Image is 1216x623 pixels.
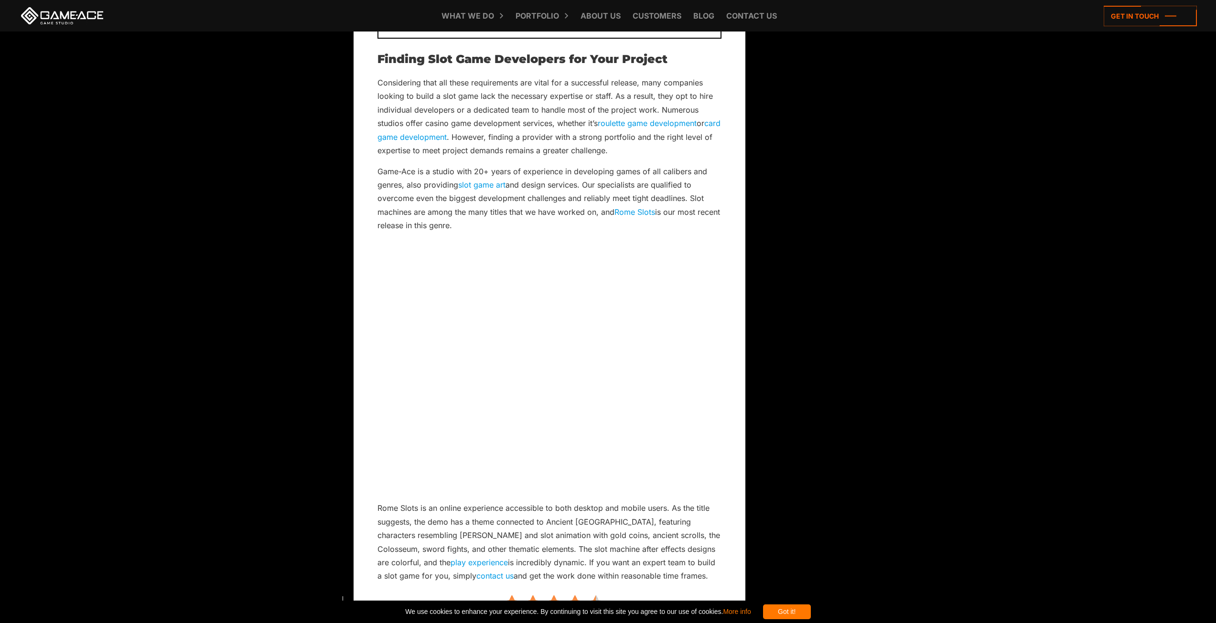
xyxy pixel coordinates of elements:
p: Game-Ace is a studio with 20+ years of experience in developing games of all calibers and genres,... [377,165,721,232]
p: Considering that all these requirements are vital for a successful release, many companies lookin... [377,76,721,158]
a: Rome Slots [614,207,655,217]
a: Get in touch [1104,6,1197,26]
a: slot game art [458,180,506,190]
span: We use cookies to enhance your experience. By continuing to visit this site you agree to our use ... [405,604,751,619]
a: roulette game development [598,118,697,128]
a: play experience [451,558,508,567]
div: Got it! [763,604,811,619]
a: card game development [377,118,721,141]
a: More info [723,608,751,615]
h2: Finding Slot Game Developers for Your Project [377,53,721,65]
p: Rome Slots is an online experience accessible to both desktop and mobile users. As the title sugg... [377,501,721,583]
iframe: Rome Slot Game — Demo Reel [377,240,712,490]
a: contact us [476,571,514,581]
